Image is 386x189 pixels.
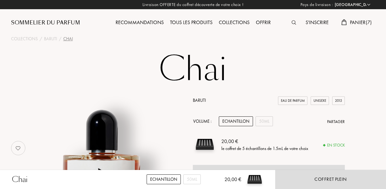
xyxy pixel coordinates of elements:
[112,19,167,27] div: Recommandations
[44,36,57,42] a: Baruti
[314,176,347,183] div: Coffret plein
[245,170,264,189] img: sample box sommelier du parfum
[221,137,308,145] div: 20,00 €
[12,174,28,185] div: Chai
[193,97,206,103] a: Baruti
[216,19,253,27] div: Collections
[167,19,216,26] a: Tous les produits
[332,96,345,105] div: 2015
[327,119,345,125] div: Partager
[302,19,332,27] div: S'inscrire
[292,20,296,25] img: search_icn.svg
[63,36,73,42] div: Chai
[253,19,274,27] div: Offrir
[278,96,307,105] div: Eau de Parfum
[323,142,345,148] div: En stock
[183,174,201,184] div: 50mL
[11,36,38,42] a: Collections
[366,2,371,7] img: arrow_w.png
[167,19,216,27] div: Tous les produits
[216,19,253,26] a: Collections
[59,36,61,42] div: /
[219,116,253,126] div: Echantillon
[302,19,332,26] a: S'inscrire
[341,19,346,25] img: cart.svg
[193,133,217,156] img: sample box
[11,19,80,27] a: Sommelier du Parfum
[40,36,42,42] div: /
[193,116,215,126] div: Volume :
[301,2,333,8] span: Pays de livraison :
[350,19,372,26] span: Panier ( 7 )
[112,19,167,26] a: Recommandations
[256,116,273,126] div: 50mL
[35,52,351,87] h1: Chai
[221,145,308,152] div: le coffret de 5 échantillons de 1.5mL de votre choix
[311,96,329,105] div: Unisexe
[253,19,274,26] a: Offrir
[147,174,181,184] div: Echantillon
[12,142,24,154] img: no_like_p.png
[214,176,241,189] div: 20,00 €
